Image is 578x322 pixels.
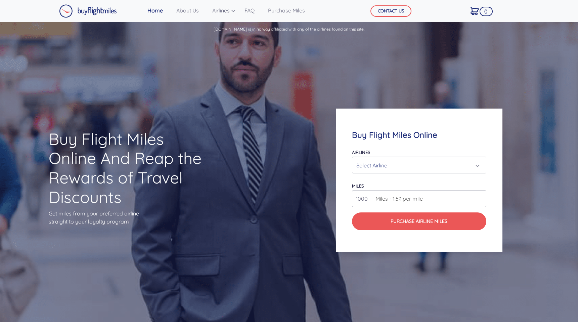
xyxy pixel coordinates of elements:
[480,7,493,16] span: 0
[49,209,211,226] p: Get miles from your preferred airline straight to your loyalty program
[372,195,423,203] span: Miles - 1.5¢ per mile
[352,212,486,230] button: Purchase Airline Miles
[352,130,486,140] h4: Buy Flight Miles Online
[265,4,308,17] a: Purchase Miles
[352,157,486,173] button: Select Airline
[352,150,370,155] label: Airlines
[352,183,364,189] label: miles
[210,4,234,17] a: Airlines
[370,5,411,17] button: CONTACT US
[59,4,117,18] img: Buy Flight Miles Logo
[174,4,202,17] a: About Us
[356,159,478,172] div: Select Airline
[468,4,482,18] a: 0
[59,3,117,19] a: Buy Flight Miles Logo
[242,4,257,17] a: FAQ
[145,4,166,17] a: Home
[471,7,479,15] img: Cart
[49,129,211,207] h1: Buy Flight Miles Online And Reap the Rewards of Travel Discounts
